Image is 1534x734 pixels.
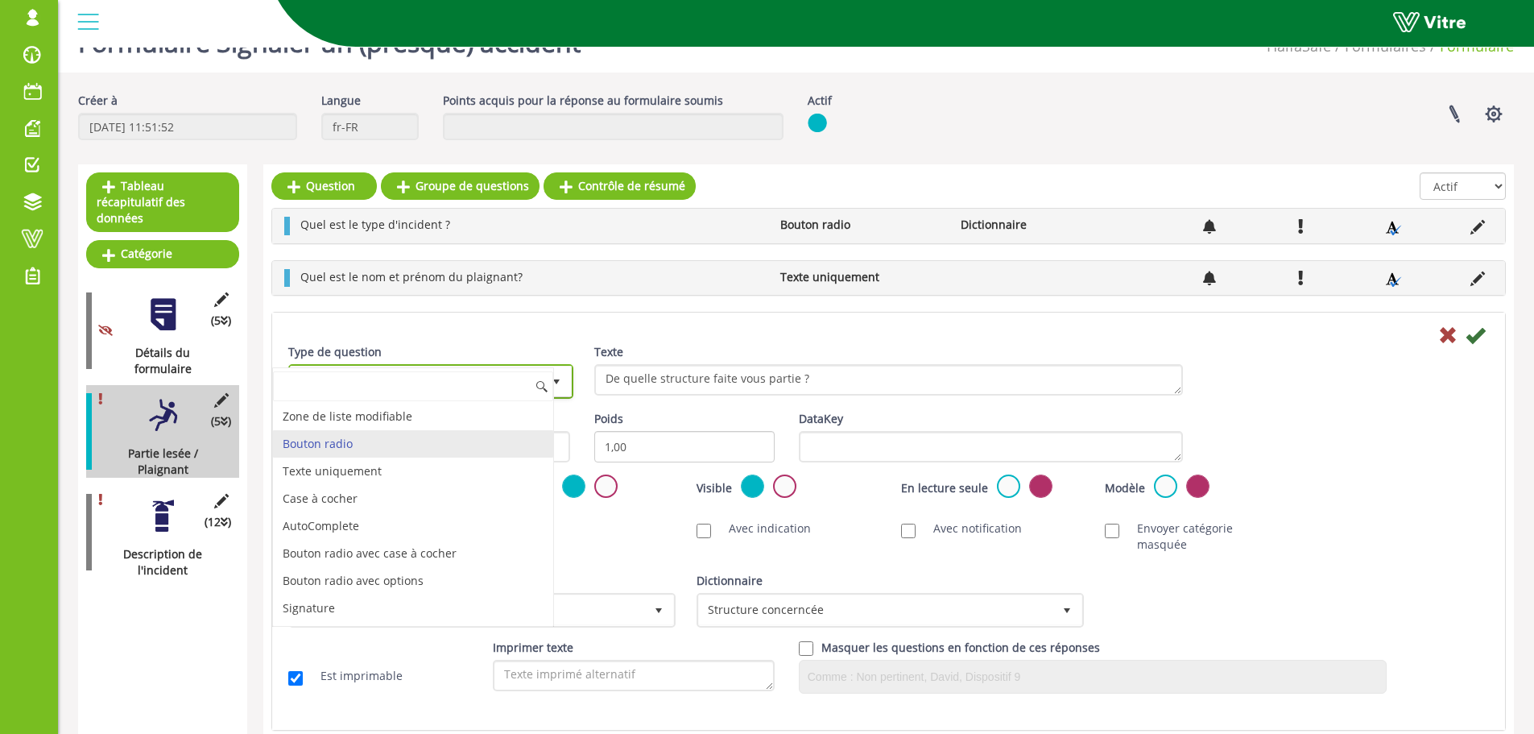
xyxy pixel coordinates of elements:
[273,622,553,649] li: Zone de liste modifiable avec case à cocher
[1121,520,1285,553] label: Envoyer catégorie masquée
[273,595,553,622] li: Signature
[594,344,623,360] label: Texte
[273,567,553,595] li: Bouton radio avec options
[86,546,227,578] div: Description de l'incident
[381,172,540,200] a: Groupe de questions
[804,665,1383,689] input: Comme : Non pertinent, David, Dispositif 9
[542,367,571,396] span: select
[808,113,827,133] img: yes
[273,430,553,458] li: Bouton radio
[211,313,231,329] span: (5 )
[273,458,553,485] li: Texte uniquement
[799,411,843,427] label: DataKey
[953,217,1133,233] li: Dictionnaire
[273,403,553,430] li: Zone de liste modifiable
[799,641,813,656] input: Hide question based on answer
[1105,480,1145,496] label: Modèle
[772,269,953,285] li: Texte uniquement
[713,520,811,537] label: Avec indication
[86,172,239,232] a: Tableau récapitulatif des données
[697,573,763,589] label: Dictionnaire
[544,172,696,200] a: Contrôle de résumé
[86,446,227,478] div: Partie lesée / Plaignant
[1052,595,1081,624] span: select
[273,540,553,567] li: Bouton radio avec case à cocher
[271,172,377,200] a: Question
[300,269,523,284] span: Quel est le nom et prénom du plaignant?
[86,345,227,377] div: Détails du formulaire
[291,367,542,396] span: Bouton radio
[211,413,231,429] span: (5 )
[594,411,623,427] label: Poids
[772,217,953,233] li: Bouton radio
[917,520,1022,537] label: Avec notification
[273,512,553,540] li: AutoComplete
[273,485,553,512] li: Case à cocher
[697,480,732,496] label: Visible
[594,364,1183,396] textarea: De quelle structure faite vous partie ?
[86,240,239,267] a: Catégorie
[901,480,988,496] label: En lecture seule
[699,595,1052,624] span: Structure concerncée
[644,595,673,624] span: select
[288,671,303,686] input: Est imprimable
[901,524,916,538] input: Avec notification
[78,93,118,109] label: Créer à
[205,514,231,530] span: (12 )
[321,93,361,109] label: Langue
[443,93,723,109] label: Points acquis pour la réponse au formulaire soumis
[493,640,573,656] label: Imprimer texte
[821,640,1100,656] label: Masquer les questions en fonction de ces réponses
[300,217,450,232] span: Quel est le type d'incident ?
[288,344,382,360] label: Type de question
[697,524,711,538] input: Avec indication
[808,93,832,109] label: Actif
[304,668,403,684] label: Est imprimable
[1105,524,1119,538] input: Envoyer catégorie masquée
